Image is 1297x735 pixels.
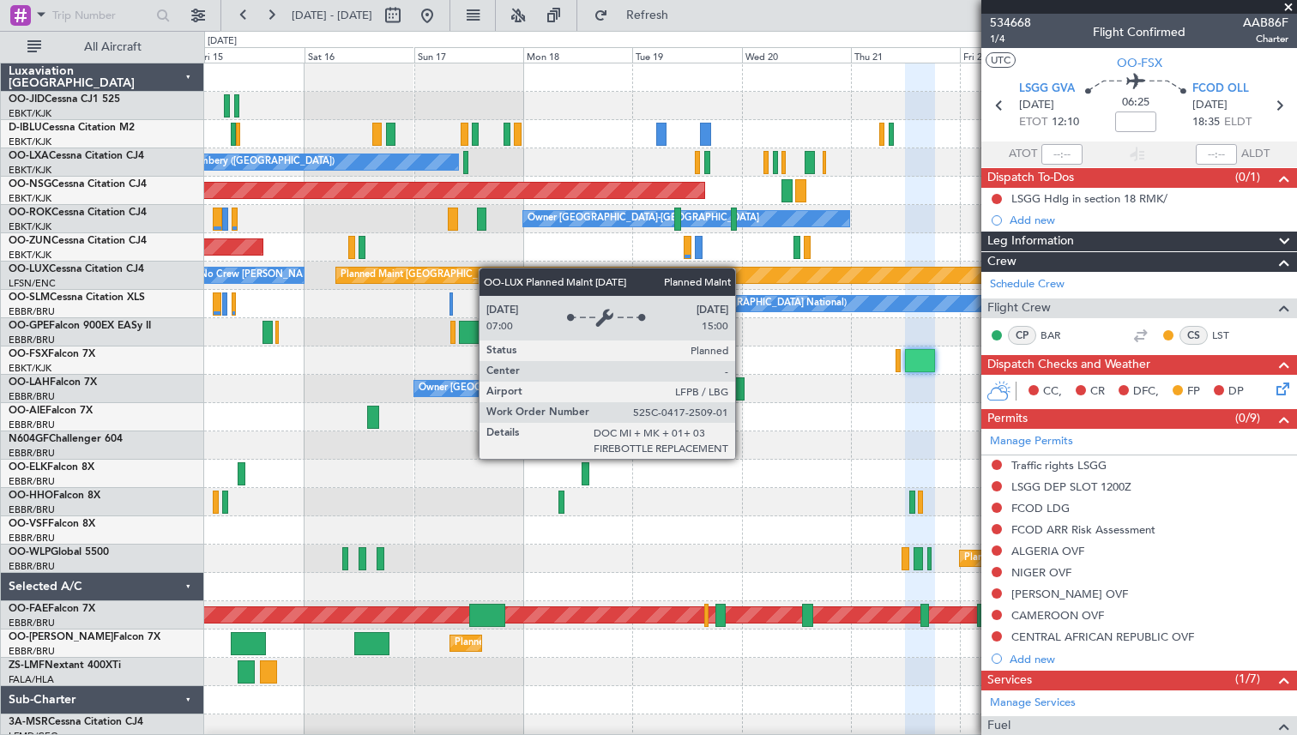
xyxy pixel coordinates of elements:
[9,277,56,290] a: LFSN/ENC
[9,406,93,416] a: OO-AIEFalcon 7X
[9,264,49,274] span: OO-LUX
[9,532,55,545] a: EBBR/BRU
[1011,458,1107,473] div: Traffic rights LSGG
[1243,14,1288,32] span: AAB86F
[987,671,1032,690] span: Services
[1010,213,1288,227] div: Add new
[1122,94,1149,111] span: 06:25
[1224,114,1252,131] span: ELDT
[986,52,1016,68] button: UTC
[9,362,51,375] a: EBKT/KJK
[9,164,51,177] a: EBKT/KJK
[9,321,151,331] a: OO-GPEFalcon 900EX EASy II
[9,491,100,501] a: OO-HHOFalcon 8X
[9,321,49,331] span: OO-GPE
[292,8,372,23] span: [DATE] - [DATE]
[9,220,51,233] a: EBKT/KJK
[987,355,1150,375] span: Dispatch Checks and Weather
[9,377,50,388] span: OO-LAH
[9,136,51,148] a: EBKT/KJK
[987,298,1051,318] span: Flight Crew
[419,376,696,401] div: Owner [GEOGRAPHIC_DATA] ([GEOGRAPHIC_DATA] National)
[9,123,135,133] a: D-IBLUCessna Citation M2
[9,406,45,416] span: OO-AIE
[9,292,50,303] span: OO-SLM
[9,673,54,686] a: FALA/HLA
[1011,501,1070,515] div: FCOD LDG
[196,47,305,63] div: Fri 15
[9,192,51,205] a: EBKT/KJK
[1241,146,1270,163] span: ALDT
[9,717,143,727] a: 3A-MSRCessna Citation CJ4
[990,276,1065,293] a: Schedule Crew
[528,291,847,316] div: A/C Unavailable [GEOGRAPHIC_DATA] ([GEOGRAPHIC_DATA] National)
[1235,168,1260,186] span: (0/1)
[19,33,186,61] button: All Aircraft
[9,377,97,388] a: OO-LAHFalcon 7X
[1052,114,1079,131] span: 12:10
[990,695,1076,712] a: Manage Services
[9,560,55,573] a: EBBR/BRU
[9,292,145,303] a: OO-SLMCessna Citation XLS
[990,433,1073,450] a: Manage Permits
[1212,328,1251,343] a: LST
[1011,191,1167,206] div: LSGG Hdlg in section 18 RMK/
[9,447,55,460] a: EBBR/BRU
[9,660,121,671] a: ZS-LMFNextant 400XTi
[52,3,151,28] input: Trip Number
[1008,326,1036,345] div: CP
[987,409,1028,429] span: Permits
[1011,544,1084,558] div: ALGERIA OVF
[1187,383,1200,401] span: FP
[632,47,741,63] div: Tue 19
[1243,32,1288,46] span: Charter
[9,419,55,431] a: EBBR/BRU
[9,305,55,318] a: EBBR/BRU
[9,632,113,642] span: OO-[PERSON_NAME]
[9,334,55,346] a: EBBR/BRU
[964,545,1234,571] div: Planned Maint [GEOGRAPHIC_DATA] ([GEOGRAPHIC_DATA])
[1235,670,1260,688] span: (1/7)
[1019,81,1075,98] span: LSGG GVA
[9,717,48,727] span: 3A-MSR
[208,34,237,49] div: [DATE]
[1179,326,1208,345] div: CS
[9,462,47,473] span: OO-ELK
[9,94,120,105] a: OO-JIDCessna CJ1 525
[9,660,45,671] span: ZS-LMF
[851,47,960,63] div: Thu 21
[9,94,45,105] span: OO-JID
[1133,383,1159,401] span: DFC,
[1117,54,1162,72] span: OO-FSX
[9,604,95,614] a: OO-FAEFalcon 7X
[45,41,181,53] span: All Aircraft
[1228,383,1244,401] span: DP
[9,519,48,529] span: OO-VSF
[9,632,160,642] a: OO-[PERSON_NAME]Falcon 7X
[9,547,109,557] a: OO-WLPGlobal 5500
[9,349,95,359] a: OO-FSXFalcon 7X
[1235,409,1260,427] span: (0/9)
[987,168,1074,188] span: Dispatch To-Dos
[9,236,51,246] span: OO-ZUN
[1192,97,1228,114] span: [DATE]
[9,151,144,161] a: OO-LXACessna Citation CJ4
[9,434,49,444] span: N604GF
[1019,114,1047,131] span: ETOT
[1192,114,1220,131] span: 18:35
[1093,23,1185,41] div: Flight Confirmed
[1041,144,1083,165] input: --:--
[528,206,759,232] div: Owner [GEOGRAPHIC_DATA]-[GEOGRAPHIC_DATA]
[586,2,689,29] button: Refresh
[742,47,851,63] div: Wed 20
[523,47,632,63] div: Mon 18
[1090,383,1105,401] span: CR
[1010,652,1288,666] div: Add new
[990,32,1031,46] span: 1/4
[9,462,94,473] a: OO-ELKFalcon 8X
[1011,479,1131,494] div: LSGG DEP SLOT 1200Z
[9,475,55,488] a: EBBR/BRU
[9,179,147,190] a: OO-NSGCessna Citation CJ4
[1041,328,1079,343] a: BAR
[1011,630,1194,644] div: CENTRAL AFRICAN REPUBLIC OVF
